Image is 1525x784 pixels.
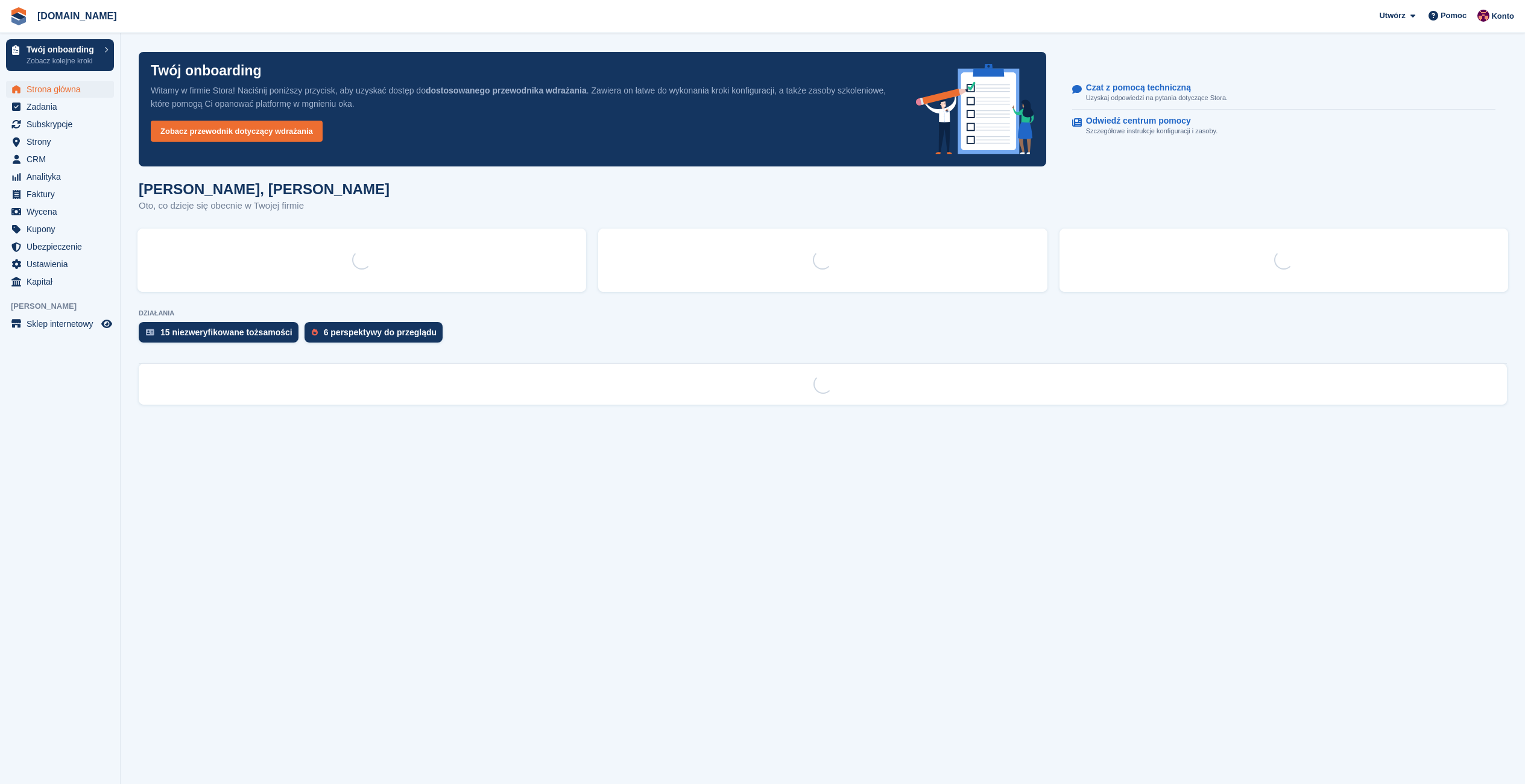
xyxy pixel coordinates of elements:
span: Kupony [27,221,99,238]
a: menu [6,256,114,273]
a: menu [6,98,114,115]
span: Konto [1491,10,1514,22]
p: Twój onboarding [27,45,98,54]
a: Twój onboarding Zobacz kolejne kroki [6,39,114,71]
p: Odwiedź centrum pomocy [1086,116,1208,126]
span: Strony [27,133,99,150]
a: menu [6,221,114,238]
a: menu [6,273,114,290]
span: CRM [27,151,99,168]
span: Subskrypcje [27,116,99,133]
p: Oto, co dzieje się obecnie w Twojej firmie [139,199,390,213]
a: 15 niezweryfikowane tożsamości [139,322,305,349]
img: verify_identity-adf6edd0f0f0b5bbfe63781bf79b02c33cf7c696d77639b501bdc392416b5a36.svg [146,329,154,336]
strong: dostosowanego przewodnika wdrażania [426,86,587,95]
span: Pomoc [1441,10,1467,22]
img: onboarding-info-6c161a55d2c0e0a8cae90662b2fe09162a5109e8cc188191df67fb4f79e88e88.svg [916,64,1034,154]
a: menu [6,186,114,203]
a: Czat z pomocą techniczną Uzyskaj odpowiedzi na pytania dotyczące Stora. [1072,77,1495,110]
a: menu [6,168,114,185]
a: Zobacz przewodnik dotyczący wdrażania [151,121,323,142]
span: Faktury [27,186,99,203]
a: 6 perspektywy do przeglądu [305,322,449,349]
p: Twój onboarding [151,64,262,78]
p: Uzyskaj odpowiedzi na pytania dotyczące Stora. [1086,93,1228,103]
a: Odwiedź centrum pomocy Szczegółowe instrukcje konfiguracji i zasoby. [1072,110,1495,142]
img: stora-icon-8386f47178a22dfd0bd8f6a31ec36ba5ce8667c1dd55bd0f319d3a0aa187defe.svg [10,7,28,25]
p: DZIAŁANIA [139,309,1507,317]
a: menu [6,315,114,332]
span: Ubezpieczenie [27,238,99,255]
a: menu [6,203,114,220]
a: menu [6,133,114,150]
span: Analityka [27,168,99,185]
img: Mateusz Kacwin [1477,10,1489,22]
a: menu [6,116,114,133]
a: menu [6,81,114,98]
a: menu [6,238,114,255]
span: Sklep internetowy [27,315,99,332]
p: Czat z pomocą techniczną [1086,83,1218,93]
p: Witamy w firmie Stora! Naciśnij poniższy przycisk, aby uzyskać dostęp do . Zawiera on łatwe do wy... [151,84,897,110]
span: Utwórz [1379,10,1405,22]
a: menu [6,151,114,168]
span: Zadania [27,98,99,115]
span: [PERSON_NAME] [11,300,120,312]
p: Szczegółowe instrukcje konfiguracji i zasoby. [1086,126,1218,136]
span: Wycena [27,203,99,220]
img: prospect-51fa495bee0391a8d652442698ab0144808aea92771e9ea1ae160a38d050c398.svg [312,329,318,336]
a: [DOMAIN_NAME] [33,6,122,26]
div: 15 niezweryfikowane tożsamości [160,327,292,337]
span: Strona główna [27,81,99,98]
span: Ustawienia [27,256,99,273]
span: Kapitał [27,273,99,290]
h1: [PERSON_NAME], [PERSON_NAME] [139,181,390,197]
div: 6 perspektywy do przeglądu [324,327,437,337]
p: Zobacz kolejne kroki [27,55,98,66]
a: Podgląd sklepu [99,317,114,331]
